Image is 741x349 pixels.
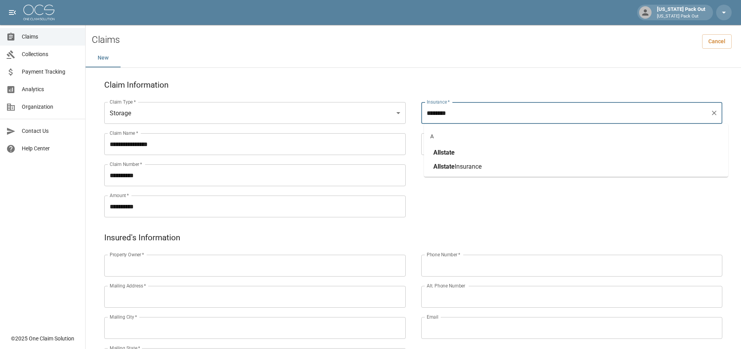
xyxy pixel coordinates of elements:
[427,282,465,289] label: Alt. Phone Number
[5,5,20,20] button: open drawer
[427,314,438,320] label: Email
[86,49,741,67] div: dynamic tabs
[110,99,136,105] label: Claim Type
[22,68,79,76] span: Payment Tracking
[86,49,121,67] button: New
[22,103,79,111] span: Organization
[104,102,406,124] div: Storage
[455,163,482,170] span: Insurance
[22,127,79,135] span: Contact Us
[22,85,79,93] span: Analytics
[22,145,79,153] span: Help Center
[110,314,137,320] label: Mailing City
[110,130,138,136] label: Claim Name
[110,282,146,289] label: Mailing Address
[702,34,732,49] a: Cancel
[110,192,129,199] label: Amount
[23,5,54,20] img: ocs-logo-white-transparent.png
[433,163,455,170] span: Allstate
[654,5,708,19] div: [US_STATE] Pack Out
[427,99,450,105] label: Insurance
[110,161,142,167] label: Claim Number
[433,149,455,156] span: Allstate
[110,251,144,258] label: Property Owner
[424,127,728,146] div: A
[11,335,74,342] div: © 2025 One Claim Solution
[427,251,460,258] label: Phone Number
[22,50,79,58] span: Collections
[92,34,120,46] h2: Claims
[657,13,705,20] p: [US_STATE] Pack Out
[709,108,720,118] button: Clear
[22,33,79,41] span: Claims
